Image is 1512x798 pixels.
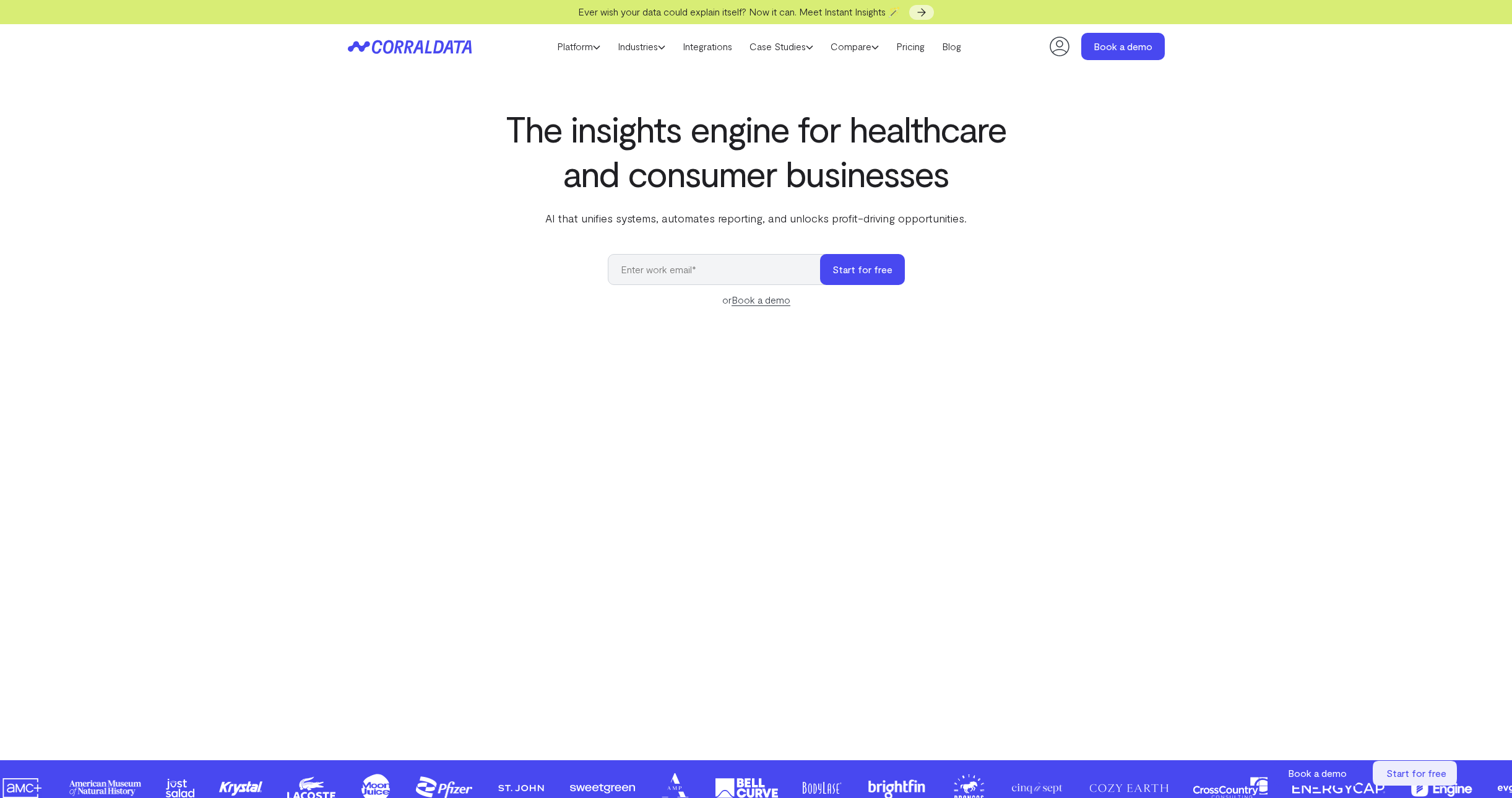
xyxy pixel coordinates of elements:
a: Compare [822,37,888,56]
a: Integrations [674,37,741,56]
h1: The insights engine for healthcare and consumer businesses [504,106,1009,195]
a: Industries [609,37,674,56]
a: Blog [933,37,970,56]
button: Start for free [820,254,905,285]
a: Start for free [1373,761,1459,786]
input: Enter work email* [608,254,832,285]
a: Book a demo [1081,33,1165,60]
span: Ever wish your data could explain itself? Now it can. Meet Instant Insights 🪄 [578,6,901,17]
span: Book a demo [1288,767,1347,779]
a: Book a demo [732,294,790,306]
a: Book a demo [1274,761,1360,786]
div: or [608,292,905,307]
p: AI that unifies systems, automates reporting, and unlocks profit-driving opportunities. [504,210,1009,226]
span: Start for free [1386,767,1446,779]
a: Platform [548,37,609,56]
a: Pricing [888,37,933,56]
a: Case Studies [741,37,822,56]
